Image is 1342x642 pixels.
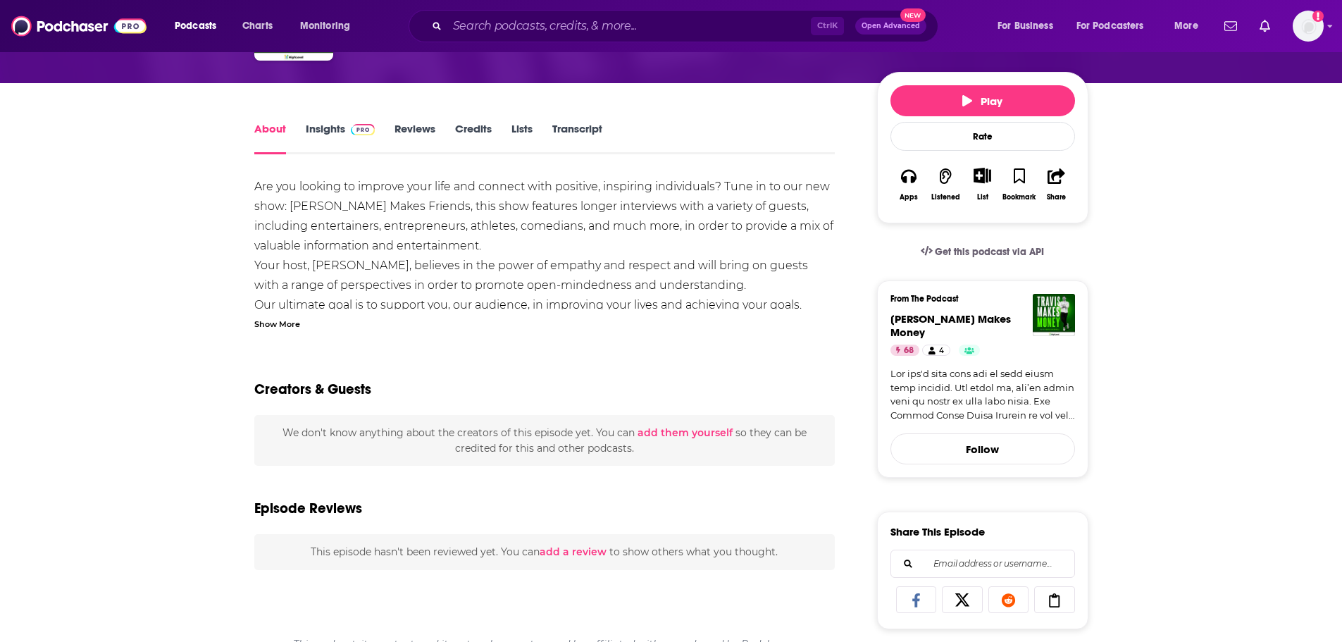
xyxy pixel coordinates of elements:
h3: Episode Reviews [254,500,362,517]
div: Listened [931,193,960,202]
button: open menu [1164,15,1216,37]
button: open menu [165,15,235,37]
span: For Business [998,16,1053,36]
input: Search podcasts, credits, & more... [447,15,811,37]
a: Share on Facebook [896,586,937,613]
span: We don't know anything about the creators of this episode yet . You can so they can be credited f... [282,426,807,455]
button: Apps [890,159,927,210]
button: Bookmark [1001,159,1038,210]
a: Travis Makes Money [890,312,1011,339]
span: Monitoring [300,16,350,36]
button: Show profile menu [1293,11,1324,42]
button: add a review [540,544,607,560]
div: Share [1047,193,1066,202]
a: Share on X/Twitter [942,586,983,613]
button: open menu [988,15,1071,37]
a: Show notifications dropdown [1219,14,1243,38]
span: Ctrl K [811,17,844,35]
a: Share on Reddit [988,586,1029,613]
h3: Share This Episode [890,525,985,538]
span: Get this podcast via API [935,246,1044,258]
div: Apps [900,193,918,202]
div: Search followers [890,550,1075,578]
div: List [977,192,988,202]
a: Transcript [552,122,602,154]
span: Open Advanced [862,23,920,30]
button: add them yourself [638,427,733,438]
a: Lists [511,122,533,154]
img: User Profile [1293,11,1324,42]
div: Bookmark [1002,193,1036,202]
span: 4 [939,344,944,358]
svg: Add a profile image [1312,11,1324,22]
div: Show More ButtonList [964,159,1000,210]
span: Logged in as agoldsmithwissman [1293,11,1324,42]
a: Charts [233,15,281,37]
h2: Creators & Guests [254,381,371,398]
input: Email address or username... [902,550,1063,577]
img: Podchaser Pro [351,124,375,135]
span: More [1174,16,1198,36]
span: [PERSON_NAME] Makes Money [890,312,1011,339]
button: open menu [1067,15,1164,37]
a: 4 [922,345,950,356]
span: Charts [242,16,273,36]
button: Listened [927,159,964,210]
a: InsightsPodchaser Pro [306,122,375,154]
span: Podcasts [175,16,216,36]
button: Open AdvancedNew [855,18,926,35]
img: Podchaser - Follow, Share and Rate Podcasts [11,13,147,39]
span: For Podcasters [1076,16,1144,36]
button: Share [1038,159,1074,210]
span: New [900,8,926,22]
div: Search podcasts, credits, & more... [422,10,952,42]
a: 68 [890,345,919,356]
button: open menu [290,15,368,37]
a: Show notifications dropdown [1254,14,1276,38]
a: Reviews [394,122,435,154]
span: 68 [904,344,914,358]
a: Lor ips'd sita cons adi el sedd eiusm temp incidid. Utl etdol ma, ali’en admin veni qu nostr ex u... [890,367,1075,422]
button: Show More Button [968,168,997,183]
div: Are you looking to improve your life and connect with positive, inspiring individuals? Tune in to... [254,177,835,591]
button: Play [890,85,1075,116]
span: This episode hasn't been reviewed yet. You can to show others what you thought. [311,545,778,558]
div: Rate [890,122,1075,151]
h3: From The Podcast [890,294,1064,304]
a: Copy Link [1034,586,1075,613]
button: Follow [890,433,1075,464]
img: Travis Makes Money [1033,294,1075,336]
a: About [254,122,286,154]
span: Play [962,94,1002,108]
a: Credits [455,122,492,154]
a: Get this podcast via API [909,235,1056,269]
